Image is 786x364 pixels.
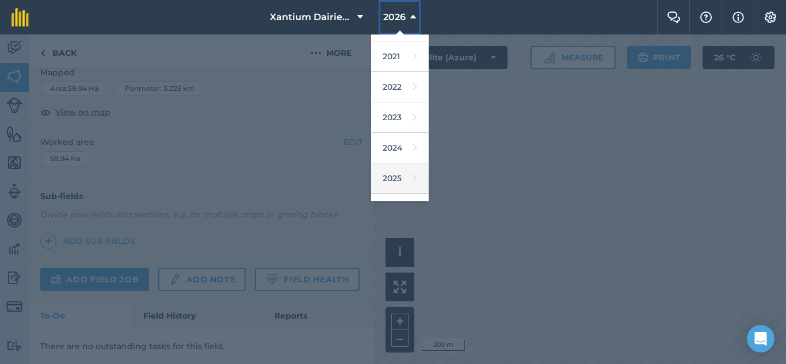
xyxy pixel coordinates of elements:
a: 2025 [371,163,429,194]
div: Open Intercom Messenger [747,325,774,352]
img: A cog icon [764,12,777,23]
img: A question mark icon [699,12,713,23]
a: 2024 [371,133,429,163]
img: Two speech bubbles overlapping with the left bubble in the forefront [667,12,681,23]
a: 2022 [371,72,429,102]
a: 2021 [371,41,429,72]
a: 2023 [371,102,429,133]
span: 2026 [383,10,406,24]
a: 2026 [371,194,429,224]
img: svg+xml;base64,PHN2ZyB4bWxucz0iaHR0cDovL3d3dy53My5vcmcvMjAwMC9zdmciIHdpZHRoPSIxNyIgaGVpZ2h0PSIxNy... [732,10,744,24]
img: fieldmargin Logo [12,8,29,26]
span: Xantium Dairies [GEOGRAPHIC_DATA] [270,10,353,24]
